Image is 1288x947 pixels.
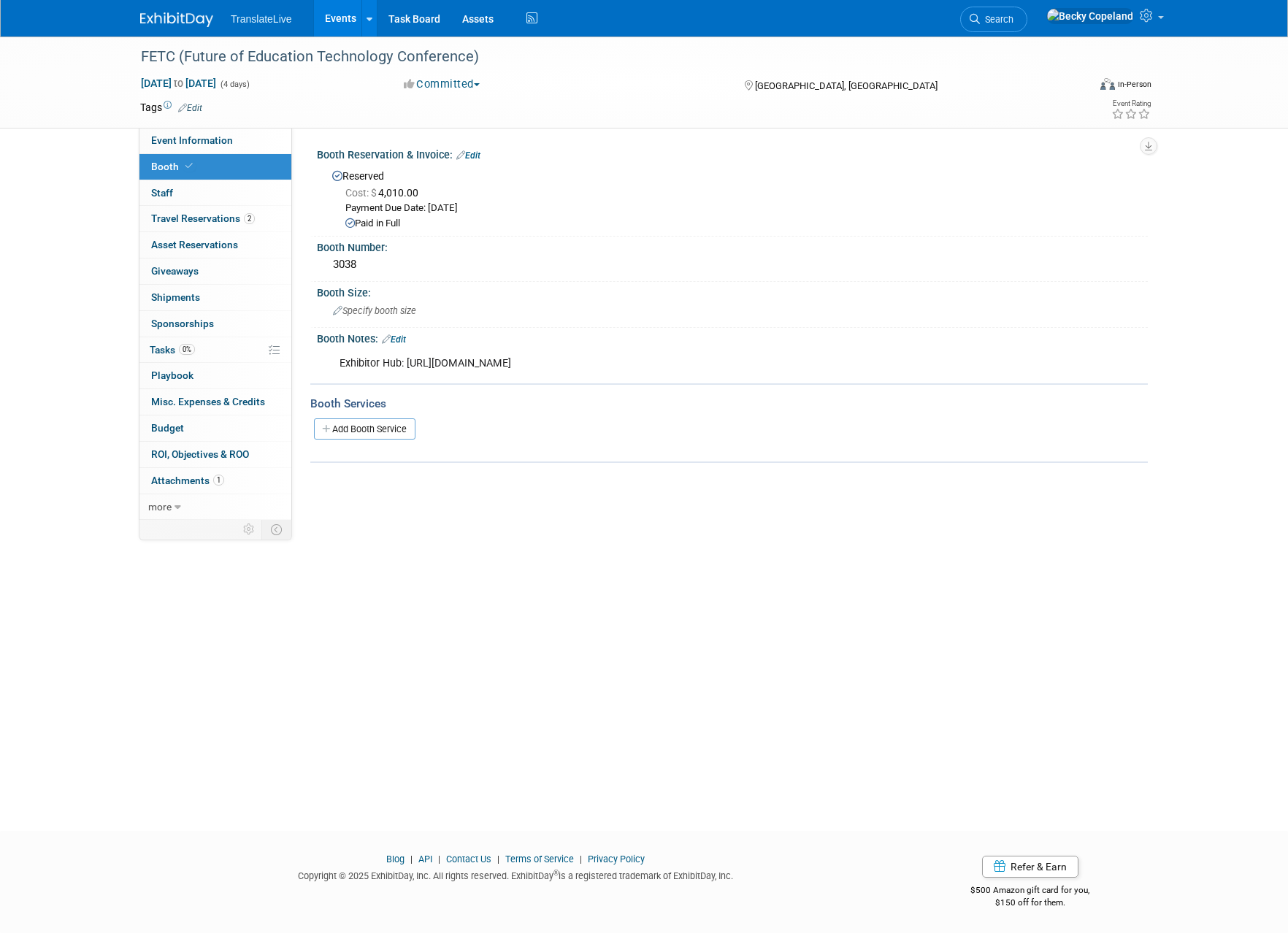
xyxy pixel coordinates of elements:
[151,187,173,199] span: Staff
[139,128,291,153] a: Event Information
[345,187,378,199] span: Cost: $
[140,77,217,90] span: [DATE] [DATE]
[151,239,238,250] span: Asset Reservations
[333,305,416,316] span: Specify booth size
[982,856,1078,878] a: Refer & Earn
[178,103,202,113] a: Edit
[139,494,291,520] a: more
[151,475,224,486] span: Attachments
[1100,78,1115,90] img: Format-Inperson.png
[407,854,416,864] span: |
[213,475,224,486] span: 1
[418,854,432,864] a: API
[140,12,213,27] img: ExhibitDay
[139,337,291,363] a: Tasks0%
[1001,76,1151,98] div: Event Format
[399,77,486,92] button: Committed
[139,258,291,284] a: Giveaways
[456,150,480,161] a: Edit
[1117,79,1151,90] div: In-Person
[328,253,1137,276] div: 3038
[446,854,491,864] a: Contact Us
[151,396,265,407] span: Misc. Expenses & Credits
[345,217,1137,231] div: Paid in Full
[913,875,1149,908] div: $500 Amazon gift card for you,
[960,7,1027,32] a: Search
[553,869,559,877] sup: ®
[148,501,172,513] span: more
[151,161,196,172] span: Booth
[231,13,292,25] span: TranslateLive
[151,212,255,224] span: Travel Reservations
[317,144,1148,163] div: Booth Reservation & Invoice:
[151,369,193,381] span: Playbook
[755,80,938,91] span: [GEOGRAPHIC_DATA], [GEOGRAPHIC_DATA]
[139,415,291,441] a: Budget
[172,77,185,89] span: to
[219,80,250,89] span: (4 days)
[136,44,1065,70] div: FETC (Future of Education Technology Conference)
[244,213,255,224] span: 2
[317,328,1148,347] div: Booth Notes:
[139,363,291,388] a: Playbook
[185,162,193,170] i: Booth reservation complete
[434,854,444,864] span: |
[386,854,405,864] a: Blog
[179,344,195,355] span: 0%
[317,237,1148,255] div: Booth Number:
[151,291,200,303] span: Shipments
[150,344,195,356] span: Tasks
[140,100,202,115] td: Tags
[151,318,214,329] span: Sponsorships
[494,854,503,864] span: |
[310,396,1148,412] div: Booth Services
[237,520,262,539] td: Personalize Event Tab Strip
[151,265,199,277] span: Giveaways
[1046,8,1134,24] img: Becky Copeland
[139,389,291,415] a: Misc. Expenses & Credits
[139,285,291,310] a: Shipments
[328,165,1137,231] div: Reserved
[588,854,645,864] a: Privacy Policy
[139,180,291,206] a: Staff
[139,154,291,180] a: Booth
[382,334,406,345] a: Edit
[329,349,987,378] div: Exhibitor Hub: [URL][DOMAIN_NAME]
[345,202,1137,215] div: Payment Due Date: [DATE]
[151,134,233,146] span: Event Information
[140,866,891,883] div: Copyright © 2025 ExhibitDay, Inc. All rights reserved. ExhibitDay is a registered trademark of Ex...
[345,187,424,199] span: 4,010.00
[576,854,586,864] span: |
[151,448,249,460] span: ROI, Objectives & ROO
[317,282,1148,300] div: Booth Size:
[913,897,1149,909] div: $150 off for them.
[139,468,291,494] a: Attachments1
[139,206,291,231] a: Travel Reservations2
[505,854,574,864] a: Terms of Service
[139,232,291,258] a: Asset Reservations
[314,418,415,440] a: Add Booth Service
[262,520,292,539] td: Toggle Event Tabs
[139,442,291,467] a: ROI, Objectives & ROO
[1111,100,1151,107] div: Event Rating
[139,311,291,337] a: Sponsorships
[151,422,184,434] span: Budget
[980,14,1013,25] span: Search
